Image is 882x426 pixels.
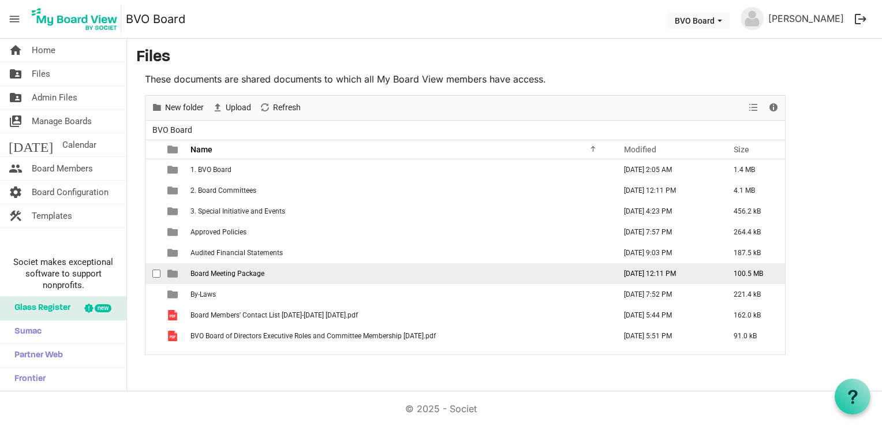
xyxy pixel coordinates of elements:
[722,242,785,263] td: 187.5 kB is template cell column header Size
[145,222,160,242] td: checkbox
[190,186,256,195] span: 2. Board Committees
[160,305,187,326] td: is template cell column header type
[722,326,785,346] td: 91.0 kB is template cell column header Size
[272,100,302,115] span: Refresh
[612,326,722,346] td: June 02, 2025 5:51 PM column header Modified
[208,96,255,120] div: Upload
[150,100,206,115] button: New folder
[190,311,358,319] span: Board Members' Contact List [DATE]-[DATE] [DATE].pdf
[145,263,160,284] td: checkbox
[3,8,25,30] span: menu
[145,305,160,326] td: checkbox
[145,180,160,201] td: checkbox
[722,159,785,180] td: 1.4 MB is template cell column header Size
[722,305,785,326] td: 162.0 kB is template cell column header Size
[9,320,42,343] span: Sumac
[190,249,283,257] span: Audited Financial Statements
[190,145,212,154] span: Name
[62,133,96,156] span: Calendar
[160,222,187,242] td: is template cell column header type
[190,166,231,174] span: 1. BVO Board
[160,326,187,346] td: is template cell column header type
[734,145,749,154] span: Size
[32,39,55,62] span: Home
[9,297,70,320] span: Glass Register
[257,100,303,115] button: Refresh
[9,368,46,391] span: Frontier
[722,180,785,201] td: 4.1 MB is template cell column header Size
[722,263,785,284] td: 100.5 MB is template cell column header Size
[612,284,722,305] td: September 07, 2025 7:52 PM column header Modified
[764,7,849,30] a: [PERSON_NAME]
[190,228,246,236] span: Approved Policies
[187,242,612,263] td: Audited Financial Statements is template cell column header Name
[612,305,722,326] td: June 02, 2025 5:44 PM column header Modified
[9,181,23,204] span: settings
[187,263,612,284] td: Board Meeting Package is template cell column header Name
[32,110,92,133] span: Manage Boards
[32,181,109,204] span: Board Configuration
[722,201,785,222] td: 456.2 kB is template cell column header Size
[9,133,53,156] span: [DATE]
[612,263,722,284] td: September 25, 2025 12:11 PM column header Modified
[744,96,764,120] div: View
[32,86,77,109] span: Admin Files
[32,62,50,85] span: Files
[612,180,722,201] td: September 25, 2025 12:11 PM column header Modified
[190,332,436,340] span: BVO Board of Directors Executive Roles and Committee Membership [DATE].pdf
[145,159,160,180] td: checkbox
[612,201,722,222] td: October 29, 2024 4:23 PM column header Modified
[187,201,612,222] td: 3. Special Initiative and Events is template cell column header Name
[612,222,722,242] td: September 07, 2025 7:57 PM column header Modified
[145,201,160,222] td: checkbox
[741,7,764,30] img: no-profile-picture.svg
[136,48,873,68] h3: Files
[764,96,783,120] div: Details
[766,100,782,115] button: Details
[722,284,785,305] td: 221.4 kB is template cell column header Size
[405,403,477,414] a: © 2025 - Societ
[145,326,160,346] td: checkbox
[210,100,253,115] button: Upload
[145,284,160,305] td: checkbox
[9,157,23,180] span: people
[612,159,722,180] td: September 12, 2025 2:05 AM column header Modified
[32,204,72,227] span: Templates
[160,201,187,222] td: is template cell column header type
[612,242,722,263] td: September 24, 2025 9:03 PM column header Modified
[9,86,23,109] span: folder_shared
[164,100,205,115] span: New folder
[147,96,208,120] div: New folder
[190,290,216,298] span: By-Laws
[624,145,656,154] span: Modified
[187,326,612,346] td: BVO Board of Directors Executive Roles and Committee Membership May 2025.pdf is template cell col...
[32,157,93,180] span: Board Members
[160,284,187,305] td: is template cell column header type
[160,180,187,201] td: is template cell column header type
[9,110,23,133] span: switch_account
[9,204,23,227] span: construction
[28,5,126,33] a: My Board View Logo
[255,96,305,120] div: Refresh
[187,305,612,326] td: Board Members' Contact List 2025-2028 May 2025.pdf is template cell column header Name
[190,270,264,278] span: Board Meeting Package
[722,222,785,242] td: 264.4 kB is template cell column header Size
[150,123,195,137] span: BVO Board
[145,242,160,263] td: checkbox
[225,100,252,115] span: Upload
[95,304,111,312] div: new
[190,207,285,215] span: 3. Special Initiative and Events
[9,39,23,62] span: home
[160,263,187,284] td: is template cell column header type
[9,62,23,85] span: folder_shared
[5,256,121,291] span: Societ makes exceptional software to support nonprofits.
[28,5,121,33] img: My Board View Logo
[187,180,612,201] td: 2. Board Committees is template cell column header Name
[126,8,185,31] a: BVO Board
[160,242,187,263] td: is template cell column header type
[187,222,612,242] td: Approved Policies is template cell column header Name
[9,344,63,367] span: Partner Web
[746,100,760,115] button: View dropdownbutton
[145,72,786,86] p: These documents are shared documents to which all My Board View members have access.
[160,159,187,180] td: is template cell column header type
